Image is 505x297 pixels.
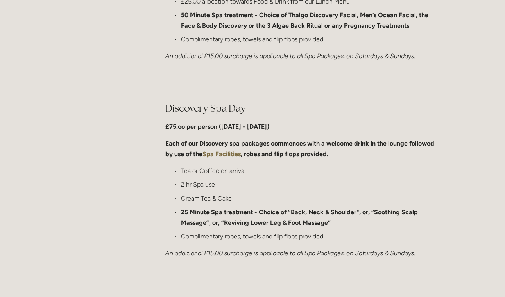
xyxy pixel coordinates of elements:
strong: 25 Minute Spa treatment - Choice of “Back, Neck & Shoulder", or, “Soothing Scalp Massage”, or, “R... [181,208,419,226]
em: An additional £15.00 surcharge is applicable to all Spa Packages, on Saturdays & Sundays. [165,52,415,60]
strong: , robes and flip flops provided. [241,150,328,158]
strong: Each of our Discovery spa packages commences with a welcome drink in the lounge followed by use o... [165,140,436,158]
h2: Discovery Spa Day [165,101,439,115]
p: Cream Tea & Cake [181,193,439,204]
a: Spa Facilities [202,150,241,158]
strong: 50 Minute Spa treatment - Choice of Thalgo Discovery Facial, Men’s Ocean Facial, the Face & Body ... [181,11,430,29]
strong: £75.oo per person ([DATE] - [DATE]) [165,123,269,130]
p: Complimentary robes, towels and flip flops provided [181,34,439,44]
em: An additional £15.00 surcharge is applicable to all Spa Packages, on Saturdays & Sundays. [165,249,415,257]
p: Complimentary robes, towels and flip flops provided [181,231,439,242]
p: Tea or Coffee on arrival [181,165,439,176]
p: 2 hr Spa use [181,179,439,190]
